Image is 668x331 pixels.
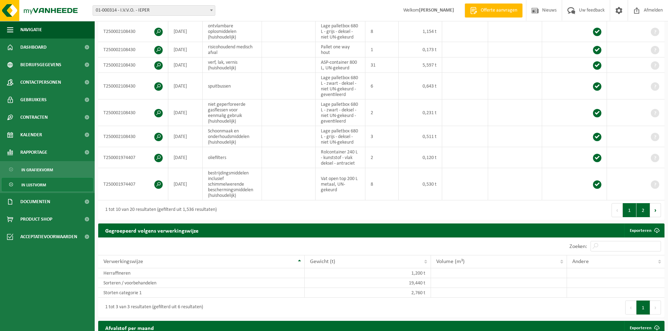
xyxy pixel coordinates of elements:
[93,5,215,16] span: 01-000314 - I.V.V.O. - IEPER
[203,57,262,73] td: verf, lak, vernis (huishoudelijk)
[203,126,262,147] td: Schoonmaak en onderhoudsmiddelen (huishoudelijk)
[20,193,50,211] span: Documenten
[399,168,442,200] td: 0,530 t
[310,259,335,264] span: Gewicht (t)
[365,147,399,168] td: 2
[98,147,168,168] td: T250001974407
[20,109,48,126] span: Contracten
[465,4,522,18] a: Offerte aanvragen
[98,21,168,42] td: T250002108430
[365,99,399,126] td: 2
[168,73,203,99] td: [DATE]
[168,57,203,73] td: [DATE]
[203,168,262,200] td: bestrijdingsmiddelen inclusief schimmelwerende beschermingsmiddelen (huishoudelijk)
[21,163,53,177] span: In grafiekvorm
[168,147,203,168] td: [DATE]
[20,228,77,246] span: Acceptatievoorwaarden
[98,268,305,278] td: Herraffineren
[2,178,93,191] a: In lijstvorm
[98,126,168,147] td: T250002108430
[399,42,442,57] td: 0,173 t
[399,57,442,73] td: 5,597 t
[316,99,365,126] td: Lage palletbox 680 L - zwart - deksel - niet UN-gekeurd - geventileerd
[316,21,365,42] td: Lage palletbox 680 L - grijs - deksel - niet UN-gekeurd
[569,244,587,249] label: Zoeken:
[399,126,442,147] td: 0,511 t
[623,203,636,217] button: 1
[365,42,399,57] td: 1
[20,126,42,144] span: Kalender
[203,73,262,99] td: spuitbussen
[102,301,203,314] div: 1 tot 3 van 3 resultaten (gefilterd uit 6 resultaten)
[316,73,365,99] td: Lage palletbox 680 L - zwart - deksel - niet UN-gekeurd - geventileerd
[365,73,399,99] td: 6
[365,126,399,147] td: 3
[20,144,47,161] span: Rapportage
[203,147,262,168] td: oliefilters
[305,288,431,298] td: 2,760 t
[93,6,215,15] span: 01-000314 - I.V.V.O. - IEPER
[612,203,623,217] button: Previous
[203,99,262,126] td: niet geperforeerde gasflessen voor eenmalig gebruik (huishoudelijk)
[20,56,61,74] span: Bedrijfsgegevens
[98,223,205,237] h2: Gegroepeerd volgens verwerkingswijze
[316,57,365,73] td: ASP-container 800 L, UN-gekeurd
[572,259,589,264] span: Andere
[650,203,661,217] button: Next
[20,211,52,228] span: Product Shop
[316,168,365,200] td: Vat open top 200 L metaal, UN-gekeurd
[399,21,442,42] td: 1,154 t
[20,91,47,109] span: Gebruikers
[365,21,399,42] td: 8
[636,301,650,315] button: 1
[203,42,262,57] td: risicohoudend medisch afval
[98,278,305,288] td: Sorteren / voorbehandelen
[203,21,262,42] td: ontvlambare oplosmiddelen (huishoudelijk)
[399,73,442,99] td: 0,643 t
[2,163,93,176] a: In grafiekvorm
[650,301,661,315] button: Next
[98,42,168,57] td: T250002108430
[103,259,143,264] span: Verwerkingswijze
[316,147,365,168] td: Rolcontainer 240 L - kunststof - vlak deksel - antraciet
[305,268,431,278] td: 1,200 t
[624,223,664,237] a: Exporteren
[98,168,168,200] td: T250001974407
[20,21,42,39] span: Navigatie
[20,74,61,91] span: Contactpersonen
[399,99,442,126] td: 0,231 t
[625,301,636,315] button: Previous
[365,168,399,200] td: 8
[316,126,365,147] td: Lage palletbox 680 L - grijs - deksel - niet UN-gekeurd
[98,73,168,99] td: T250002108430
[21,178,46,192] span: In lijstvorm
[479,7,519,14] span: Offerte aanvragen
[168,99,203,126] td: [DATE]
[365,57,399,73] td: 31
[20,39,47,56] span: Dashboard
[636,203,650,217] button: 2
[419,8,454,13] strong: [PERSON_NAME]
[98,57,168,73] td: T250002108430
[168,42,203,57] td: [DATE]
[436,259,465,264] span: Volume (m³)
[98,99,168,126] td: T250002108430
[102,204,217,216] div: 1 tot 10 van 20 resultaten (gefilterd uit 1,536 resultaten)
[98,288,305,298] td: Storten categorie 1
[305,278,431,288] td: 19,440 t
[168,168,203,200] td: [DATE]
[168,126,203,147] td: [DATE]
[316,42,365,57] td: Pallet one way hout
[168,21,203,42] td: [DATE]
[399,147,442,168] td: 0,120 t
